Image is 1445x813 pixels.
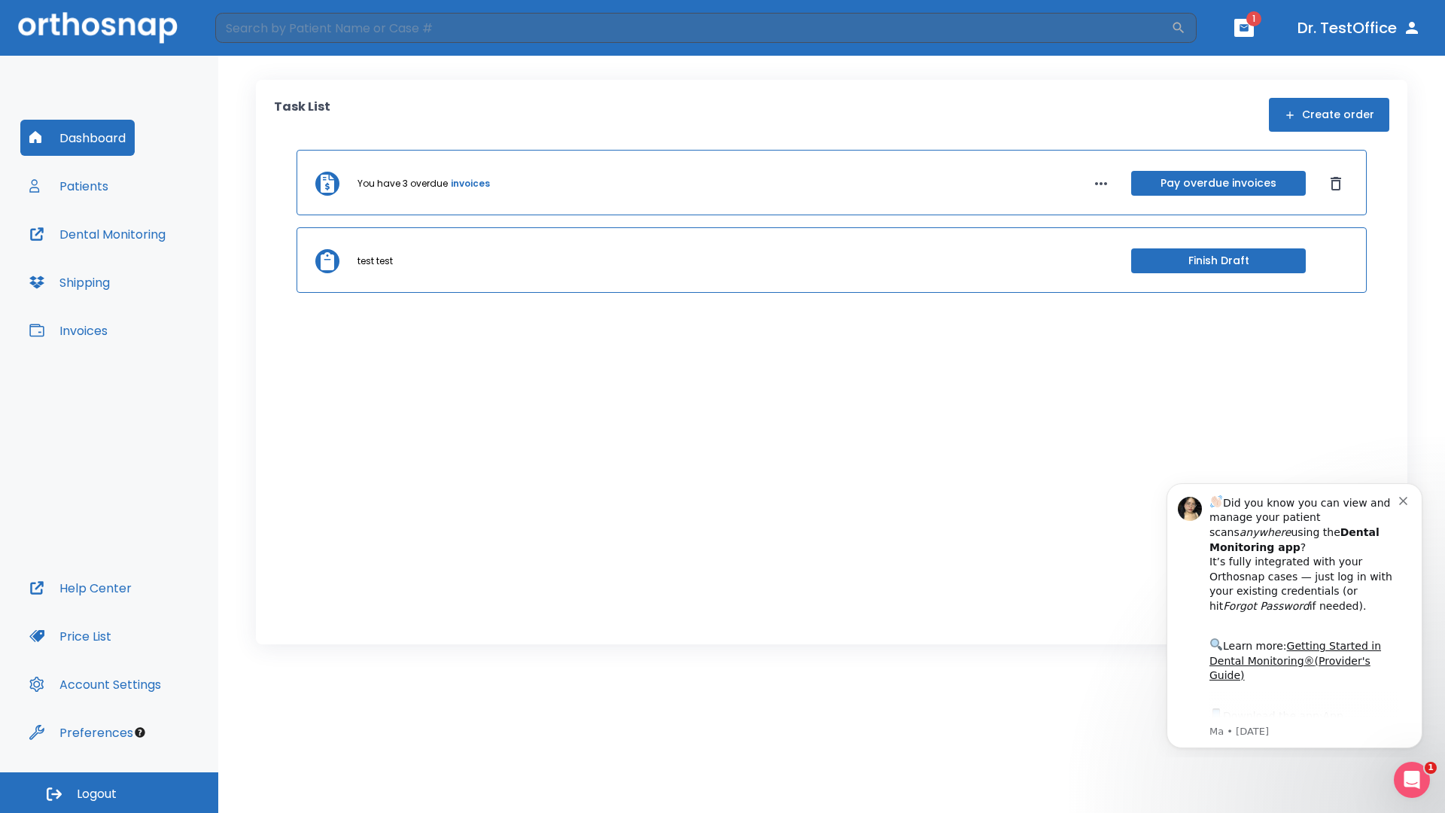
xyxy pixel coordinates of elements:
[20,264,119,300] button: Shipping
[20,216,175,252] button: Dental Monitoring
[20,120,135,156] button: Dashboard
[20,714,142,751] button: Preferences
[1246,11,1261,26] span: 1
[65,240,199,267] a: App Store
[1131,171,1306,196] button: Pay overdue invoices
[215,13,1171,43] input: Search by Patient Name or Case #
[20,168,117,204] button: Patients
[20,570,141,606] button: Help Center
[133,726,147,739] div: Tooltip anchor
[255,23,267,35] button: Dismiss notification
[357,254,393,268] p: test test
[1324,172,1348,196] button: Dismiss
[1144,470,1445,757] iframe: Intercom notifications message
[274,98,330,132] p: Task List
[20,618,120,654] button: Price List
[20,312,117,349] button: Invoices
[357,177,448,190] p: You have 3 overdue
[1269,98,1389,132] button: Create order
[65,236,255,313] div: Download the app: | ​ Let us know if you need help getting started!
[65,255,255,269] p: Message from Ma, sent 7w ago
[451,177,490,190] a: invoices
[20,666,170,702] button: Account Settings
[1131,248,1306,273] button: Finish Draft
[77,786,117,802] span: Logout
[1291,14,1427,41] button: Dr. TestOffice
[1394,762,1430,798] iframe: Intercom live chat
[18,12,178,43] img: Orthosnap
[1425,762,1437,774] span: 1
